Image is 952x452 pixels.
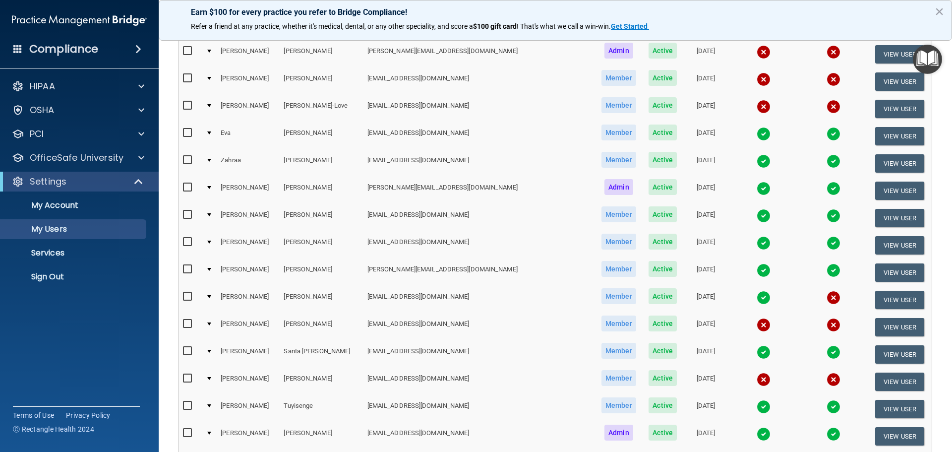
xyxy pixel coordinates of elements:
td: [EMAIL_ADDRESS][DOMAIN_NAME] [363,232,595,259]
img: tick.e7d51cea.svg [757,291,771,305]
span: Member [601,261,636,277]
td: [PERSON_NAME] [280,232,363,259]
img: tick.e7d51cea.svg [757,427,771,441]
span: Member [601,152,636,168]
span: Active [649,179,677,195]
span: Member [601,206,636,222]
p: HIPAA [30,80,55,92]
td: [PERSON_NAME] [280,150,363,177]
span: Member [601,370,636,386]
img: tick.e7d51cea.svg [827,236,840,250]
span: Active [649,316,677,331]
span: Active [649,261,677,277]
td: [PERSON_NAME] [280,423,363,450]
span: Refer a friend at any practice, whether it's medical, dental, or any other speciality, and score a [191,22,473,30]
button: View User [875,263,924,282]
img: tick.e7d51cea.svg [827,209,840,223]
img: tick.e7d51cea.svg [827,263,840,277]
img: cross.ca9f0e7f.svg [827,291,840,305]
img: cross.ca9f0e7f.svg [827,318,840,332]
span: Active [649,206,677,222]
span: Member [601,397,636,413]
td: [DATE] [683,204,728,232]
p: Services [6,248,142,258]
td: [DATE] [683,41,728,68]
span: Active [649,70,677,86]
span: Active [649,234,677,250]
td: [DATE] [683,68,728,95]
span: Member [601,288,636,304]
button: View User [875,72,924,91]
button: View User [875,45,924,64]
img: cross.ca9f0e7f.svg [827,72,840,86]
img: cross.ca9f0e7f.svg [757,318,771,332]
a: Terms of Use [13,410,54,420]
p: My Users [6,224,142,234]
td: [EMAIL_ADDRESS][DOMAIN_NAME] [363,286,595,314]
td: [PERSON_NAME] [217,204,280,232]
img: cross.ca9f0e7f.svg [757,72,771,86]
td: [PERSON_NAME] [280,177,363,204]
td: Eva [217,123,280,150]
td: [PERSON_NAME] [217,232,280,259]
td: [EMAIL_ADDRESS][DOMAIN_NAME] [363,123,595,150]
td: [PERSON_NAME] [217,314,280,341]
img: tick.e7d51cea.svg [757,127,771,141]
button: View User [875,154,924,173]
button: View User [875,427,924,446]
td: [PERSON_NAME]-Love [280,95,363,123]
a: OfficeSafe University [12,152,144,164]
a: Settings [12,176,144,188]
td: [PERSON_NAME][EMAIL_ADDRESS][DOMAIN_NAME] [363,41,595,68]
img: tick.e7d51cea.svg [757,236,771,250]
td: [PERSON_NAME] [280,259,363,286]
td: [DATE] [683,314,728,341]
td: [PERSON_NAME] [217,395,280,423]
img: tick.e7d51cea.svg [827,127,840,141]
img: tick.e7d51cea.svg [757,182,771,195]
p: Earn $100 for every practice you refer to Bridge Compliance! [191,7,920,17]
td: [PERSON_NAME][EMAIL_ADDRESS][DOMAIN_NAME] [363,259,595,286]
button: View User [875,400,924,418]
td: [EMAIL_ADDRESS][DOMAIN_NAME] [363,314,595,341]
td: [EMAIL_ADDRESS][DOMAIN_NAME] [363,95,595,123]
a: Get Started [611,22,649,30]
td: [PERSON_NAME][EMAIL_ADDRESS][DOMAIN_NAME] [363,177,595,204]
span: Active [649,397,677,413]
td: [PERSON_NAME] [217,341,280,368]
img: cross.ca9f0e7f.svg [757,100,771,114]
span: Member [601,234,636,250]
td: [PERSON_NAME] [280,368,363,395]
td: [PERSON_NAME] [217,259,280,286]
td: [DATE] [683,286,728,314]
span: Member [601,343,636,359]
td: [DATE] [683,368,728,395]
p: OSHA [30,104,55,116]
td: [DATE] [683,423,728,450]
td: [PERSON_NAME] [280,286,363,314]
td: [DATE] [683,123,728,150]
span: Member [601,125,636,140]
button: View User [875,236,924,255]
button: View User [875,209,924,227]
img: tick.e7d51cea.svg [827,400,840,414]
img: tick.e7d51cea.svg [757,345,771,359]
span: Active [649,370,677,386]
td: [EMAIL_ADDRESS][DOMAIN_NAME] [363,68,595,95]
button: View User [875,345,924,364]
h4: Compliance [29,42,98,56]
img: tick.e7d51cea.svg [827,154,840,168]
span: Active [649,125,677,140]
td: [PERSON_NAME] [217,423,280,450]
a: Privacy Policy [66,410,111,420]
td: [EMAIL_ADDRESS][DOMAIN_NAME] [363,204,595,232]
img: tick.e7d51cea.svg [757,209,771,223]
td: Santa [PERSON_NAME] [280,341,363,368]
img: tick.e7d51cea.svg [827,345,840,359]
p: OfficeSafe University [30,152,123,164]
td: [PERSON_NAME] [280,68,363,95]
span: Admin [604,425,633,441]
span: Active [649,97,677,113]
button: View User [875,373,924,391]
td: [EMAIL_ADDRESS][DOMAIN_NAME] [363,395,595,423]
